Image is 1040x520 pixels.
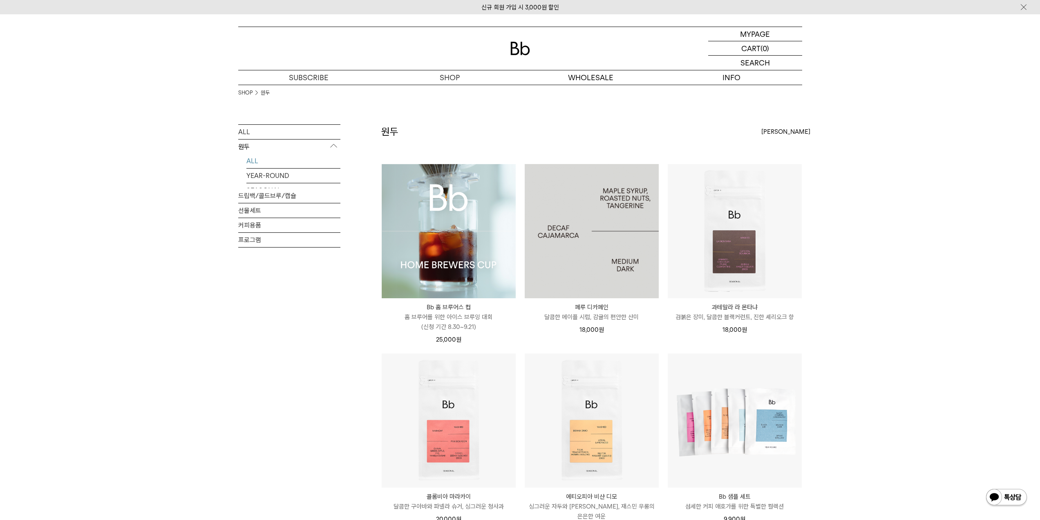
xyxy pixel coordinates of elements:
[382,312,516,332] p: 홈 브루어를 위한 아이스 브루잉 대회 (신청 기간 8.30~9.21)
[525,353,659,488] img: 에티오피아 비샨 디모
[668,302,802,312] p: 과테말라 라 몬타냐
[436,336,461,343] span: 25,000
[520,70,661,85] p: WHOLESALE
[740,27,770,41] p: MYPAGE
[481,4,559,11] a: 신규 회원 가입 시 3,000원 할인
[238,218,340,232] a: 커피용품
[668,353,802,488] img: Bb 샘플 세트
[238,89,253,97] a: SHOP
[708,27,802,41] a: MYPAGE
[742,326,747,333] span: 원
[382,353,516,488] img: 콜롬비아 마라카이
[456,336,461,343] span: 원
[760,41,769,55] p: (0)
[668,312,802,322] p: 검붉은 장미, 달콤한 블랙커런트, 진한 셰리오크 향
[246,154,340,168] a: ALL
[525,312,659,322] p: 달콤한 메이플 시럽, 감귤의 편안한 산미
[525,164,659,298] a: 페루 디카페인
[246,169,340,183] a: YEAR-ROUND
[668,492,802,511] a: Bb 샘플 세트 섬세한 커피 애호가를 위한 특별한 컬렉션
[668,502,802,511] p: 섬세한 커피 애호가를 위한 특별한 컬렉션
[668,164,802,298] img: 과테말라 라 몬타냐
[261,89,270,97] a: 원두
[382,302,516,312] p: Bb 홈 브루어스 컵
[599,326,604,333] span: 원
[382,302,516,332] a: Bb 홈 브루어스 컵 홈 브루어를 위한 아이스 브루잉 대회(신청 기간 8.30~9.21)
[985,488,1028,508] img: 카카오톡 채널 1:1 채팅 버튼
[579,326,604,333] span: 18,000
[668,302,802,322] a: 과테말라 라 몬타냐 검붉은 장미, 달콤한 블랙커런트, 진한 셰리오크 향
[761,127,810,137] span: [PERSON_NAME]
[661,70,802,85] p: INFO
[525,302,659,322] a: 페루 디카페인 달콤한 메이플 시럽, 감귤의 편안한 산미
[238,233,340,247] a: 프로그램
[238,140,340,154] p: 원두
[379,70,520,85] a: SHOP
[382,492,516,511] a: 콜롬비아 마라카이 달콤한 구아바와 파넬라 슈거, 싱그러운 청사과
[708,41,802,56] a: CART (0)
[238,189,340,203] a: 드립백/콜드브루/캡슐
[382,502,516,511] p: 달콤한 구아바와 파넬라 슈거, 싱그러운 청사과
[525,492,659,502] p: 에티오피아 비샨 디모
[741,41,760,55] p: CART
[238,70,379,85] a: SUBSCRIBE
[722,326,747,333] span: 18,000
[238,125,340,139] a: ALL
[238,203,340,218] a: 선물세트
[510,42,530,55] img: 로고
[382,164,516,298] img: Bb 홈 브루어스 컵
[668,492,802,502] p: Bb 샘플 세트
[525,164,659,298] img: 1000000082_add2_057.jpg
[740,56,770,70] p: SEARCH
[381,125,398,139] h2: 원두
[382,492,516,502] p: 콜롬비아 마라카이
[246,183,340,198] a: SEASONAL
[525,302,659,312] p: 페루 디카페인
